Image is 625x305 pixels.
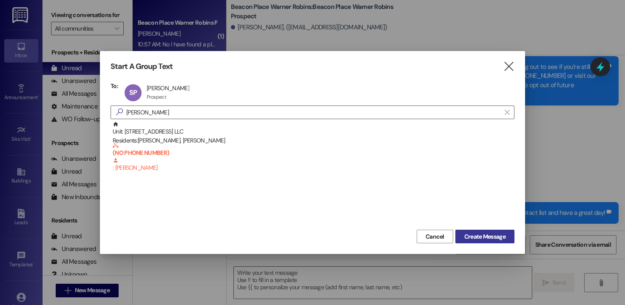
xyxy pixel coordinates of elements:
button: Clear text [500,106,514,119]
div: Residents: [PERSON_NAME], [PERSON_NAME] [113,136,514,145]
input: Search for any contact or apartment [126,106,500,118]
div: [PERSON_NAME] [147,84,189,92]
h3: To: [111,82,118,90]
div: Unit: [STREET_ADDRESS] LLCResidents:[PERSON_NAME], [PERSON_NAME] [111,121,514,143]
span: Cancel [426,232,444,241]
button: Create Message [455,230,514,243]
h3: Start A Group Text [111,62,173,71]
div: Prospect [147,94,166,100]
i:  [505,109,509,116]
i:  [503,62,514,71]
div: (NO PHONE NUMBER) : [PERSON_NAME] [111,143,514,164]
span: SP [129,88,137,97]
b: (NO PHONE NUMBER) [113,143,514,157]
i:  [113,108,126,117]
span: Create Message [464,232,506,241]
div: Unit: [STREET_ADDRESS] LLC [113,121,514,145]
div: : [PERSON_NAME] [113,143,514,173]
button: Cancel [417,230,453,243]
